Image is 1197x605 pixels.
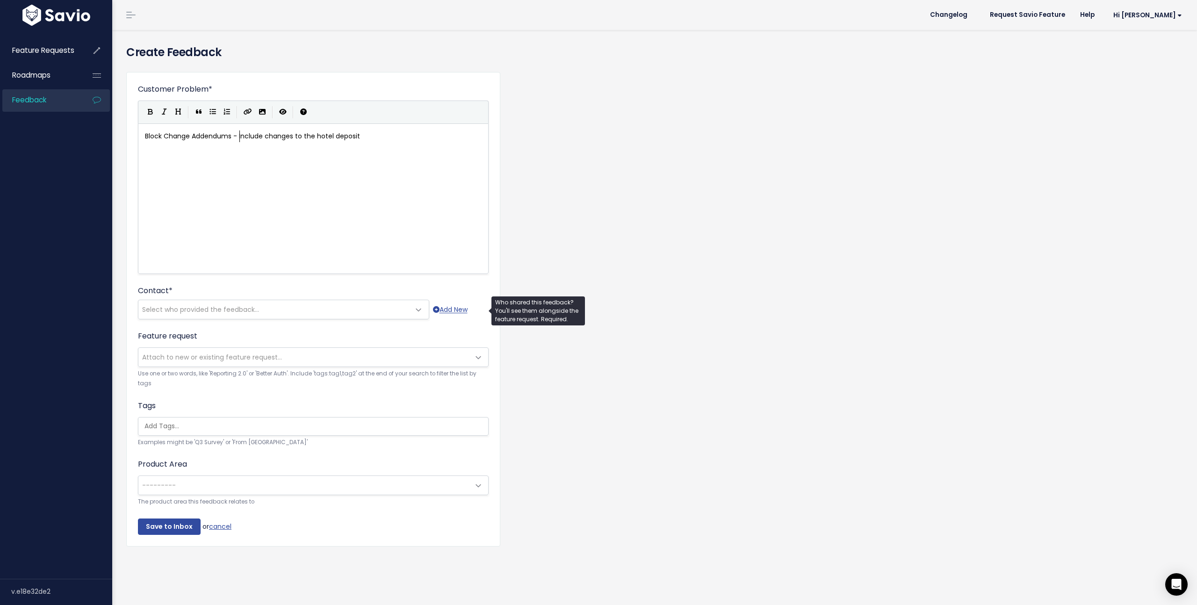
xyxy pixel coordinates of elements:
label: Contact [138,285,173,296]
input: Add Tags... [141,421,490,431]
span: Select who provided the feedback... [142,305,259,314]
button: Import an image [255,105,269,119]
label: Feature request [138,331,197,342]
small: Examples might be 'Q3 Survey' or 'From [GEOGRAPHIC_DATA]' [138,438,489,447]
img: logo-white.9d6f32f41409.svg [20,5,93,26]
button: Heading [171,105,185,119]
a: Request Savio Feature [982,8,1073,22]
span: Feedback [12,95,46,105]
button: Quote [192,105,206,119]
button: Italic [157,105,171,119]
a: Hi [PERSON_NAME] [1102,8,1190,22]
button: Generic List [206,105,220,119]
span: Block Change Addendums - Include changes to the hotel deposit [145,131,360,141]
button: Numbered List [220,105,234,119]
button: Create Link [240,105,255,119]
button: Markdown Guide [296,105,310,119]
a: Roadmaps [2,65,78,86]
i: | [272,106,273,118]
h4: Create Feedback [126,44,1183,61]
label: Product Area [138,459,187,470]
i: | [188,106,189,118]
button: Bold [143,105,157,119]
a: cancel [209,521,231,531]
span: Changelog [930,12,967,18]
span: Attach to new or existing feature request... [142,353,282,362]
a: Help [1073,8,1102,22]
div: v.e18e32de2 [11,579,112,604]
a: Feedback [2,89,78,111]
label: Customer Problem [138,84,212,95]
button: Toggle Preview [276,105,290,119]
form: or [138,84,489,535]
span: Feature Requests [12,45,74,55]
small: The product area this feedback relates to [138,497,489,507]
a: Feature Requests [2,40,78,61]
a: Add New [433,304,468,316]
span: --------- [142,481,176,490]
span: Roadmaps [12,70,50,80]
input: Save to Inbox [138,519,201,535]
small: Use one or two words, like 'Reporting 2.0' or 'Better Auth'. Include 'tags:tag1,tag2' at the end ... [138,369,489,389]
div: Open Intercom Messenger [1165,573,1188,596]
span: Hi [PERSON_NAME] [1113,12,1182,19]
label: Tags [138,400,156,411]
i: | [293,106,294,118]
div: Who shared this feedback? You'll see them alongside the feature request. Required. [491,296,585,325]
